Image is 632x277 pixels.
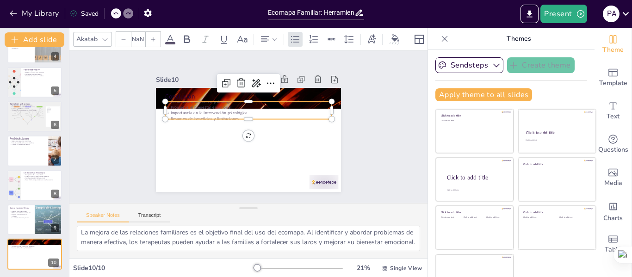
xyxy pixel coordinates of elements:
[51,155,59,164] div: 7
[435,88,532,101] button: Apply theme to all slides
[10,210,32,212] p: Asegurar la confidencialidad
[74,33,99,45] div: Akatab
[129,212,170,222] button: Transcript
[559,216,589,219] div: Click to add text
[447,189,505,191] div: Click to add body
[7,67,62,98] div: https://cdn.sendsteps.com/images/logo/sendsteps_logo_white.pnghttps://cdn.sendsteps.com/images/lo...
[526,130,588,135] div: Click to add title
[10,108,59,110] p: Aplicación práctica del ecomapa
[7,204,62,235] div: https://cdn.sendsteps.com/images/logo/sendsteps_logo_white.pnghttps://cdn.sendsteps.com/images/lo...
[165,98,332,104] p: Herramienta valiosa en psicología
[464,216,484,219] div: Click to add text
[165,110,332,116] p: Importancia en la intervención psicológica
[352,264,374,272] div: 21 %
[10,244,59,246] p: Promueve el bienestar emocional
[605,245,621,255] span: Table
[540,5,587,23] button: Present
[24,70,59,72] p: Uso en terapia familiar
[595,194,632,228] div: Add charts and graphs
[24,179,59,181] p: Necesidad de complementar con otras herramientas
[602,45,624,55] span: Theme
[388,34,402,44] div: Background color
[7,101,62,132] div: https://cdn.sendsteps.com/images/logo/sendsteps_logo_white.pnghttps://cdn.sendsteps.com/images/lo...
[51,52,59,61] div: 4
[10,46,32,49] p: Tamaño de los círculos indica importancia
[24,75,59,77] p: Mejora de las relaciones familiares
[10,212,32,214] p: Obtener consentimiento informado
[24,74,59,75] p: Planificación de intervenciones
[165,92,332,101] p: Conclusión
[598,145,628,155] span: Questions
[603,213,623,223] span: Charts
[10,139,46,141] p: Facilita la comunicación familiar
[523,162,589,166] div: Click to add title
[595,128,632,161] div: Get real-time input from your audience
[603,5,620,23] button: P a
[10,214,32,217] p: Respetar la autonomía de los miembros
[441,120,507,122] div: Click to add text
[390,265,422,272] span: Single View
[7,239,62,269] div: 10
[24,171,59,174] p: Limitaciones del Ecomapa
[24,68,59,71] p: Aplicaciones Clínicas
[441,216,462,219] div: Click to add text
[520,5,539,23] button: Export to PowerPoint
[268,6,354,19] input: Insert title
[51,86,59,95] div: 5
[10,110,59,111] p: Importancia de cada elemento en el ecomapa
[51,224,59,232] div: 9
[10,242,59,244] p: Herramienta valiosa en psicología
[5,32,64,47] button: Add slide
[7,170,62,201] div: https://cdn.sendsteps.com/images/logo/sendsteps_logo_white.pnghttps://cdn.sendsteps.com/images/lo...
[10,247,59,249] p: Resumen de beneficios y limitaciones
[77,212,129,222] button: Speaker Notes
[526,139,587,142] div: Click to add text
[10,103,59,105] p: Ejemplo de un Ecomapa
[165,116,332,122] p: Resumen de beneficios y limitaciones
[10,106,59,108] p: Discusión sobre la calidad de las relaciones
[10,105,59,106] p: Ejemplo visual de relaciones familiares
[24,72,59,74] p: Evaluación de dinámicas familiares
[595,61,632,94] div: Add ready made slides
[10,144,46,146] p: Promueve el bienestar emocional
[70,9,99,18] div: Saved
[10,141,46,142] p: Mejora la comprensión de conflictos
[7,32,62,63] div: 4
[595,28,632,61] div: Change the overall theme
[24,174,59,176] p: No captura toda la complejidad
[412,32,427,47] div: Layout
[523,210,589,214] div: Click to add title
[10,142,46,144] p: Fomenta la colaboración entre miembros
[24,176,59,178] p: Depende de la interpretación del terapeuta
[10,240,59,243] p: Conclusión
[507,57,575,73] button: Create theme
[24,177,59,179] p: No refleja la profundidad emocional
[51,121,59,129] div: 6
[51,190,59,198] div: 8
[599,78,627,88] span: Template
[77,226,420,251] textarea: El ecomapa se presenta como una herramienta valiosa en la práctica psicológica. Su capacidad para...
[523,216,552,219] div: Click to add text
[435,57,503,73] button: Sendsteps
[10,217,32,219] p: Ser transparentes en el proceso
[595,94,632,128] div: Add text boxes
[607,111,620,122] span: Text
[441,114,507,117] div: Click to add title
[604,178,622,188] span: Media
[73,264,254,272] div: Slide 10 / 10
[595,161,632,194] div: Add images, graphics, shapes or video
[452,28,585,50] p: Themes
[10,207,32,209] p: Consideraciones Éticas
[603,6,620,22] div: P a
[441,210,507,214] div: Click to add title
[7,135,62,166] div: https://cdn.sendsteps.com/images/logo/sendsteps_logo_white.pnghttps://cdn.sendsteps.com/images/lo...
[365,32,378,47] div: Text effects
[7,6,63,21] button: My Library
[486,216,507,219] div: Click to add text
[10,137,46,140] p: Beneficios del Ecomapa
[165,105,332,110] p: Promueve el bienestar emocional
[447,174,506,182] div: Click to add title
[10,246,59,247] p: Importancia en la intervención psicológica
[156,75,241,84] div: Slide 10
[48,259,59,267] div: 10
